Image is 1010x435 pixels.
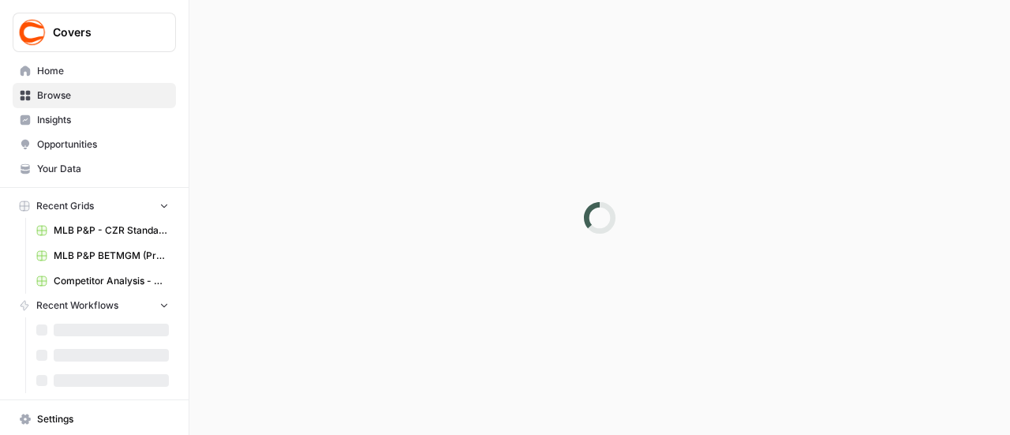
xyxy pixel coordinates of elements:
[53,24,148,40] span: Covers
[37,137,169,152] span: Opportunities
[36,298,118,313] span: Recent Workflows
[54,249,169,263] span: MLB P&P BETMGM (Production) Grid (1)
[37,162,169,176] span: Your Data
[29,243,176,268] a: MLB P&P BETMGM (Production) Grid (1)
[54,274,169,288] span: Competitor Analysis - URL Specific Grid
[13,107,176,133] a: Insights
[13,13,176,52] button: Workspace: Covers
[13,294,176,317] button: Recent Workflows
[37,88,169,103] span: Browse
[13,407,176,432] a: Settings
[13,194,176,218] button: Recent Grids
[37,64,169,78] span: Home
[54,223,169,238] span: MLB P&P - CZR Standard (Production) Grid
[13,156,176,182] a: Your Data
[13,83,176,108] a: Browse
[29,218,176,243] a: MLB P&P - CZR Standard (Production) Grid
[36,199,94,213] span: Recent Grids
[13,58,176,84] a: Home
[18,18,47,47] img: Covers Logo
[37,113,169,127] span: Insights
[37,412,169,426] span: Settings
[29,268,176,294] a: Competitor Analysis - URL Specific Grid
[13,132,176,157] a: Opportunities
